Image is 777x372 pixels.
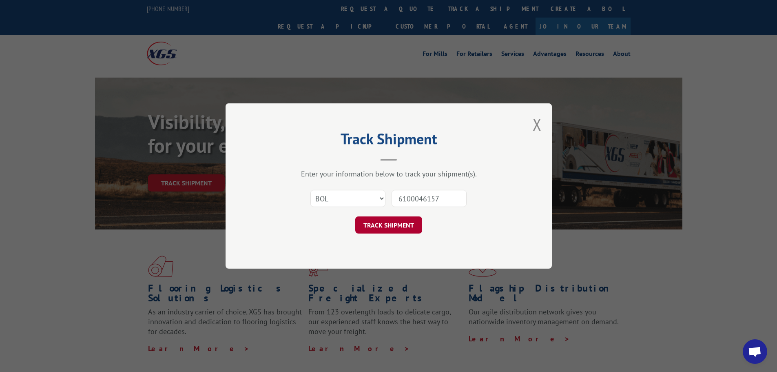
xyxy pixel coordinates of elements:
input: Number(s) [392,190,467,207]
button: Close modal [533,114,542,135]
div: Enter your information below to track your shipment(s). [266,169,511,178]
div: Open chat [743,339,767,364]
button: TRACK SHIPMENT [355,216,422,234]
h2: Track Shipment [266,133,511,149]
